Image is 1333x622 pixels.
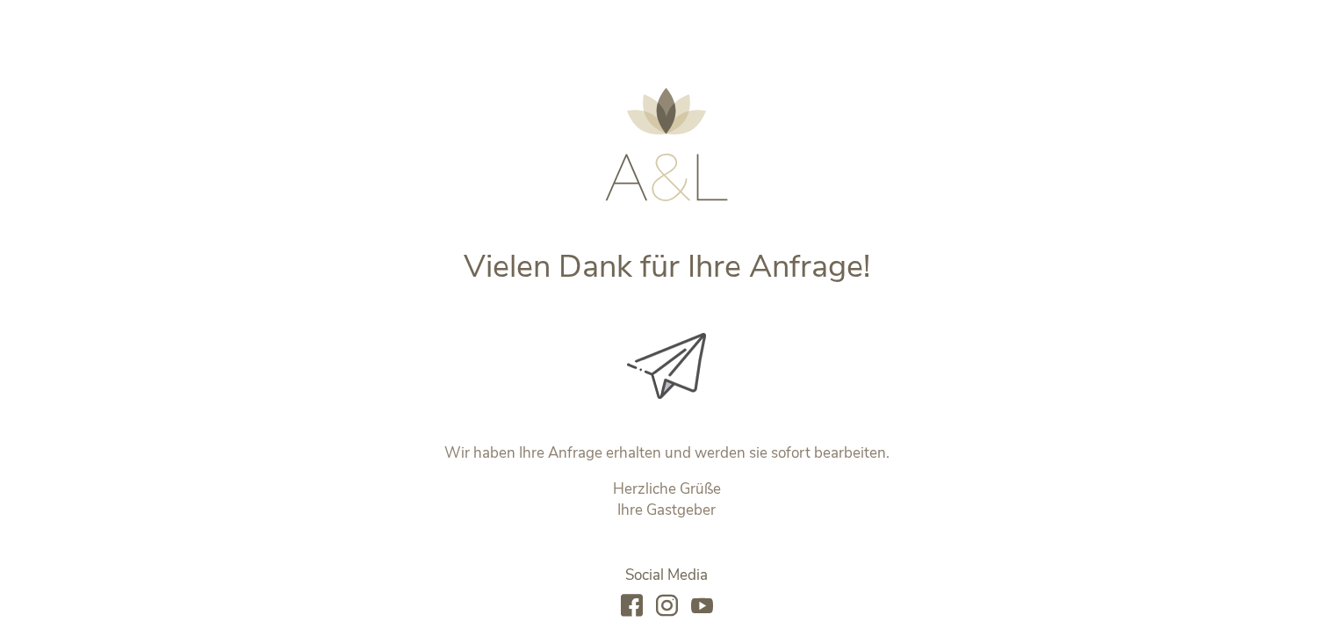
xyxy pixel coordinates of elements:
span: Vielen Dank für Ihre Anfrage! [464,245,870,288]
p: Wir haben Ihre Anfrage erhalten und werden sie sofort bearbeiten. [300,443,1034,464]
span: Social Media [625,565,708,585]
a: instagram [656,595,678,618]
img: AMONTI & LUNARIS Wellnessresort [605,88,728,201]
p: Herzliche Grüße Ihre Gastgeber [300,479,1034,521]
img: Vielen Dank für Ihre Anfrage! [627,333,706,399]
a: youtube [691,595,713,618]
a: facebook [621,595,643,618]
